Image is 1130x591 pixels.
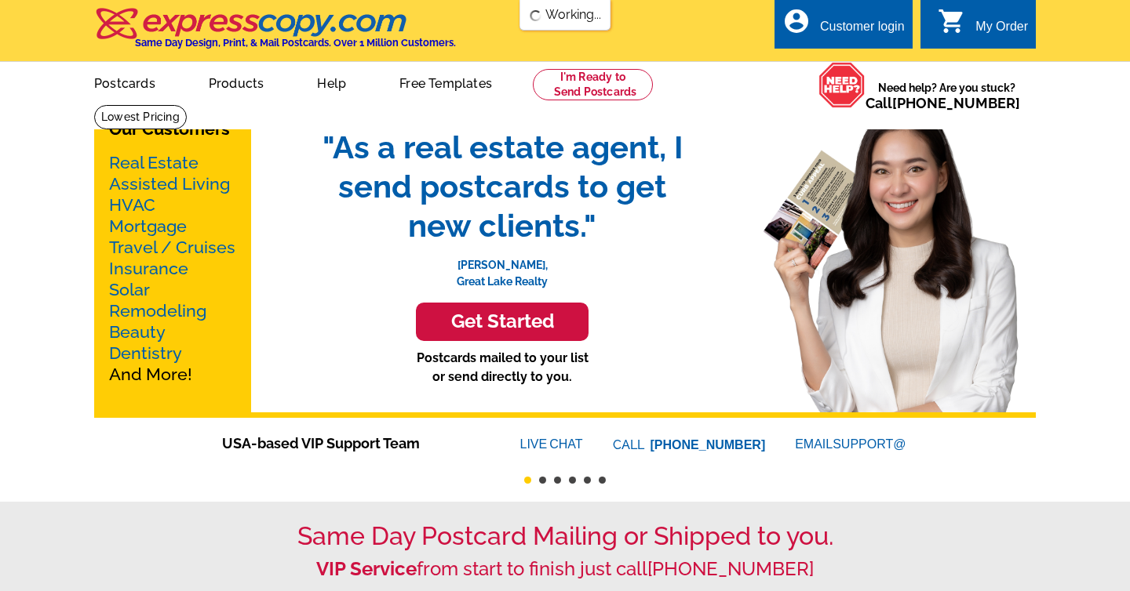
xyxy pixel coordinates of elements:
a: Remodeling [109,301,206,321]
img: loading... [530,9,542,22]
a: Products [184,63,290,100]
a: shopping_cart My Order [938,17,1028,37]
p: [PERSON_NAME], Great Lake Realty [306,245,698,290]
font: CALL [613,436,647,455]
a: Travel / Cruises [109,237,235,257]
a: account_circle Customer login [782,17,905,37]
button: 5 of 6 [584,477,591,484]
a: Solar [109,280,150,299]
span: USA-based VIP Support Team [222,433,473,454]
button: 3 of 6 [554,477,561,484]
a: Insurance [109,259,188,278]
span: Need help? Are you stuck? [866,80,1028,111]
h4: Same Day Design, Print, & Mail Postcards. Over 1 Million Customers. [135,37,456,49]
strong: VIP Service [316,557,417,580]
button: 6 of 6 [599,477,606,484]
a: Postcards [69,63,180,100]
a: Assisted Living [109,174,230,194]
h2: from start to finish just call [94,558,1036,581]
font: SUPPORT@ [833,435,908,454]
span: Call [866,95,1020,111]
a: Dentistry [109,343,182,363]
font: LIVE [520,435,550,454]
img: help [818,62,866,108]
p: And More! [109,152,236,385]
button: 1 of 6 [524,477,531,484]
a: [PHONE_NUMBER] [647,557,814,580]
div: My Order [975,20,1028,42]
i: shopping_cart [938,7,966,35]
button: 4 of 6 [569,477,576,484]
span: "As a real estate agent, I send postcards to get new clients." [306,128,698,245]
a: Help [292,63,371,100]
a: Same Day Design, Print, & Mail Postcards. Over 1 Million Customers. [94,19,456,49]
a: Mortgage [109,216,187,236]
a: Free Templates [374,63,517,100]
a: Beauty [109,322,166,342]
a: [PHONE_NUMBER] [651,438,766,451]
a: Real Estate [109,153,199,172]
p: Postcards mailed to your list or send directly to you. [306,349,698,386]
i: account_circle [782,7,811,35]
a: LIVECHAT [520,437,583,451]
h3: Get Started [436,310,569,333]
a: HVAC [109,195,155,215]
a: [PHONE_NUMBER] [892,95,1020,111]
a: Get Started [306,303,698,341]
h1: Same Day Postcard Mailing or Shipped to you. [94,521,1036,551]
a: EMAILSUPPORT@ [795,437,908,451]
div: Customer login [820,20,905,42]
button: 2 of 6 [539,477,546,484]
